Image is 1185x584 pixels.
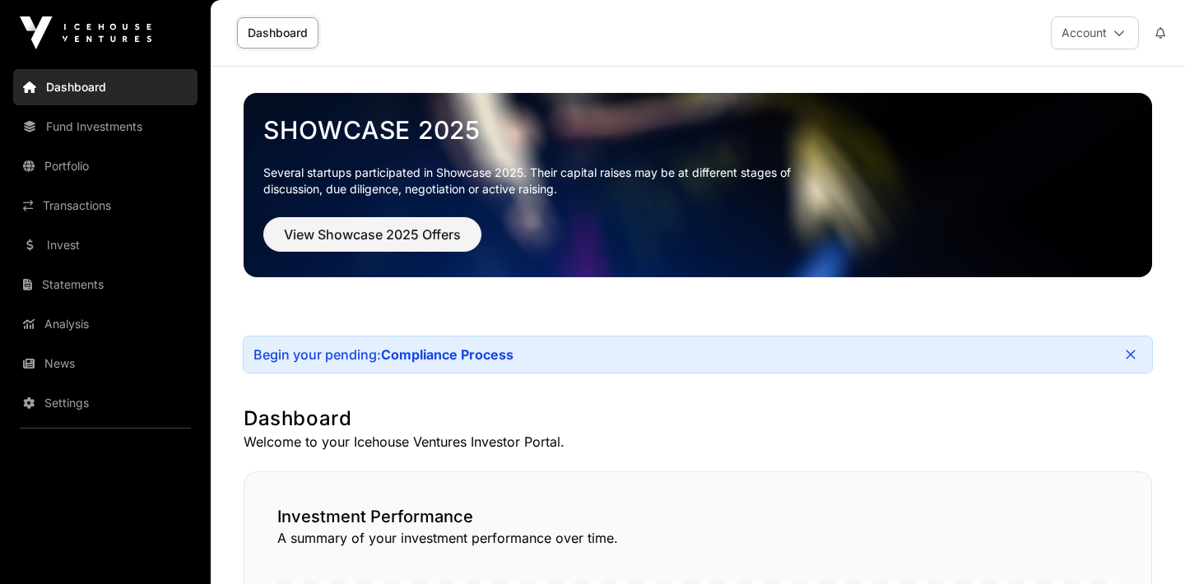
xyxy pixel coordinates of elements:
[237,17,318,49] a: Dashboard
[13,148,197,184] a: Portfolio
[244,432,1152,452] p: Welcome to your Icehouse Ventures Investor Portal.
[263,165,816,197] p: Several startups participated in Showcase 2025. Their capital raises may be at different stages o...
[277,528,1118,548] p: A summary of your investment performance over time.
[13,306,197,342] a: Analysis
[13,227,197,263] a: Invest
[13,69,197,105] a: Dashboard
[20,16,151,49] img: Icehouse Ventures Logo
[277,505,1118,528] h2: Investment Performance
[13,267,197,303] a: Statements
[244,406,1152,432] h1: Dashboard
[244,93,1152,277] img: Showcase 2025
[13,345,197,382] a: News
[381,346,513,363] a: Compliance Process
[13,385,197,421] a: Settings
[13,109,197,145] a: Fund Investments
[263,115,1132,145] a: Showcase 2025
[1119,343,1142,366] button: Close
[1051,16,1139,49] button: Account
[284,225,461,244] span: View Showcase 2025 Offers
[13,188,197,224] a: Transactions
[263,217,481,252] button: View Showcase 2025 Offers
[253,346,513,363] div: Begin your pending:
[1103,505,1185,584] iframe: Chat Widget
[263,234,481,250] a: View Showcase 2025 Offers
